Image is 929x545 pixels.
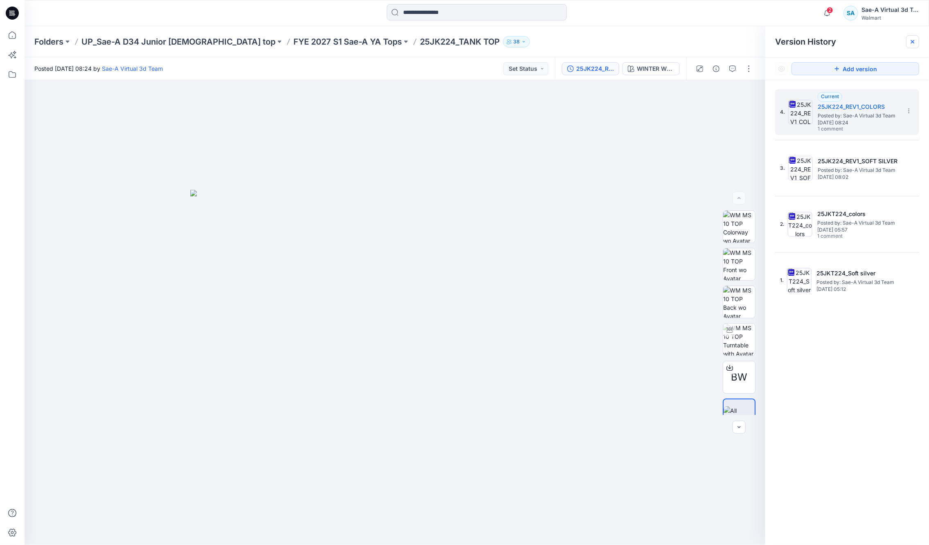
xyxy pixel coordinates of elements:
p: 38 [513,37,520,46]
span: 1 comment [818,126,875,133]
p: 25JK224_TANK TOP [420,36,500,47]
button: Details [710,62,723,75]
span: [DATE] 05:12 [816,286,898,292]
a: Sae-A Virtual 3d Team [102,65,163,72]
span: Current [821,93,839,99]
div: SA [843,6,858,20]
img: WM MS 10 TOP Front wo Avatar [723,248,755,280]
span: Posted [DATE] 08:24 by [34,64,163,73]
span: [DATE] 05:57 [817,227,899,233]
button: Close [909,38,916,45]
div: 25JK224_REV1_COLORS [576,64,614,73]
img: WM MS 10 TOP Colorway wo Avatar [723,211,755,243]
h5: 25JKT224_Soft silver [816,268,898,278]
img: 25JKT224_colors [788,212,812,236]
h5: 25JK224_REV1_SOFT SILVER [818,156,900,166]
span: 4. [780,108,785,116]
img: 25JK224_REV1_SOFT SILVER [788,156,813,180]
span: Version History [775,37,836,47]
button: Show Hidden Versions [775,62,788,75]
img: All colorways [724,406,755,423]
img: eyJhbGciOiJIUzI1NiIsImtpZCI6IjAiLCJzbHQiOiJzZXMiLCJ0eXAiOiJKV1QifQ.eyJkYXRhIjp7InR5cGUiOiJzdG9yYW... [190,190,600,545]
div: Sae-A Virtual 3d Team [861,5,919,15]
span: BW [731,370,747,385]
span: 1 comment [817,233,875,240]
button: 25JK224_REV1_COLORS [562,62,619,75]
span: Posted by: Sae-A Virtual 3d Team [818,112,900,120]
div: Walmart [861,15,919,21]
span: [DATE] 08:02 [818,174,900,180]
span: 3. [780,164,785,172]
span: 1. [780,277,784,284]
h5: 25JKT224_colors [817,209,899,219]
a: FYE 2027 S1 Sae-A YA Tops [293,36,402,47]
h5: 25JK224_REV1_COLORS [818,102,900,112]
img: WM MS 10 TOP Turntable with Avatar [723,324,755,356]
div: WINTER WHITE [637,64,674,73]
button: 38 [503,36,530,47]
a: UP_Sae-A D34 Junior [DEMOGRAPHIC_DATA] top [81,36,275,47]
a: Folders [34,36,63,47]
span: 2. [780,221,785,228]
button: WINTER WHITE [622,62,680,75]
span: [DATE] 08:24 [818,120,900,126]
button: Add version [791,62,919,75]
span: Posted by: Sae-A Virtual 3d Team [816,278,898,286]
img: 25JKT224_Soft silver [787,268,812,293]
span: 2 [827,7,833,14]
img: 25JK224_REV1_COLORS [788,100,813,124]
img: WM MS 10 TOP Back wo Avatar [723,286,755,318]
span: Posted by: Sae-A Virtual 3d Team [817,219,899,227]
span: Posted by: Sae-A Virtual 3d Team [818,166,900,174]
